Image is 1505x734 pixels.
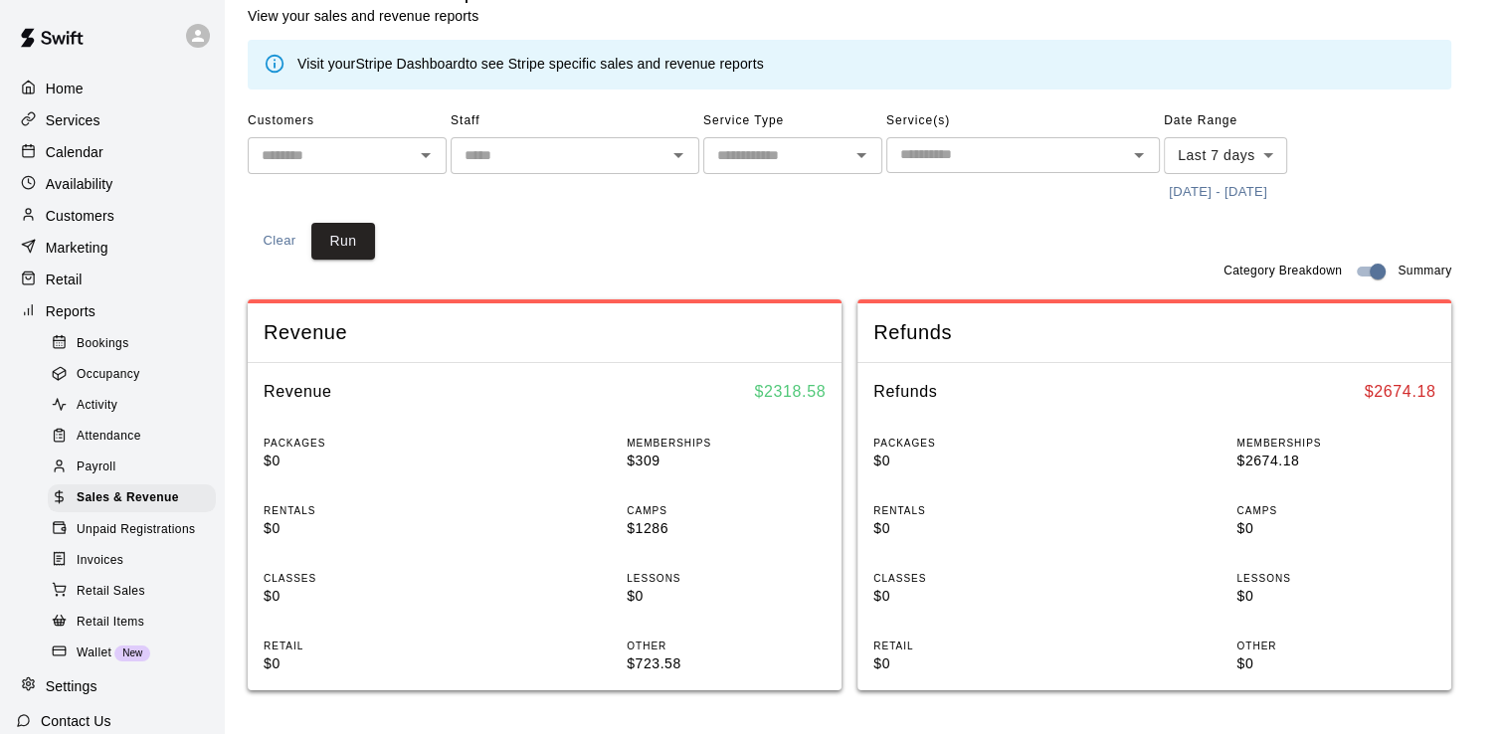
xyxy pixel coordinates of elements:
[77,396,117,416] span: Activity
[754,379,826,405] h6: $ 2318.58
[264,586,463,607] p: $0
[48,516,216,544] div: Unpaid Registrations
[297,54,764,76] div: Visit your to see Stripe specific sales and revenue reports
[77,551,123,571] span: Invoices
[627,571,826,586] p: LESSONS
[16,671,208,701] a: Settings
[48,547,216,575] div: Invoices
[77,365,140,385] span: Occupancy
[46,238,108,258] p: Marketing
[77,643,111,663] span: Wallet
[77,613,144,633] span: Retail Items
[46,301,95,321] p: Reports
[1125,141,1153,169] button: Open
[1164,177,1272,208] button: [DATE] - [DATE]
[48,422,224,453] a: Attendance
[1236,639,1435,653] p: OTHER
[48,484,216,512] div: Sales & Revenue
[627,518,826,539] p: $1286
[1236,586,1435,607] p: $0
[873,379,937,405] h6: Refunds
[16,137,208,167] a: Calendar
[355,56,466,72] a: Stripe Dashboard
[48,453,224,483] a: Payroll
[1236,451,1435,471] p: $2674.18
[48,359,224,390] a: Occupancy
[248,6,501,26] p: View your sales and revenue reports
[627,639,826,653] p: OTHER
[1236,571,1435,586] p: LESSONS
[16,201,208,231] a: Customers
[48,607,224,638] a: Retail Items
[873,653,1072,674] p: $0
[1223,262,1342,281] span: Category Breakdown
[664,141,692,169] button: Open
[1164,105,1338,137] span: Date Range
[703,105,882,137] span: Service Type
[1236,436,1435,451] p: MEMBERSHIPS
[48,423,216,451] div: Attendance
[48,483,224,514] a: Sales & Revenue
[41,711,111,731] p: Contact Us
[77,582,145,602] span: Retail Sales
[248,223,311,260] button: Clear
[16,233,208,263] div: Marketing
[1365,379,1436,405] h6: $ 2674.18
[873,571,1072,586] p: CLASSES
[264,379,332,405] h6: Revenue
[48,391,224,422] a: Activity
[264,451,463,471] p: $0
[451,105,699,137] span: Staff
[77,488,179,508] span: Sales & Revenue
[77,334,129,354] span: Bookings
[16,105,208,135] a: Services
[264,571,463,586] p: CLASSES
[48,640,216,667] div: WalletNew
[77,520,195,540] span: Unpaid Registrations
[48,578,216,606] div: Retail Sales
[16,296,208,326] a: Reports
[311,223,375,260] button: Run
[264,436,463,451] p: PACKAGES
[46,206,114,226] p: Customers
[48,454,216,481] div: Payroll
[873,451,1072,471] p: $0
[1236,653,1435,674] p: $0
[412,141,440,169] button: Open
[847,141,875,169] button: Open
[48,361,216,389] div: Occupancy
[1398,262,1451,281] span: Summary
[873,436,1072,451] p: PACKAGES
[1164,137,1287,174] div: Last 7 days
[1236,518,1435,539] p: $0
[264,639,463,653] p: RETAIL
[48,328,224,359] a: Bookings
[48,638,224,668] a: WalletNew
[873,319,1435,346] span: Refunds
[16,169,208,199] a: Availability
[46,174,113,194] p: Availability
[48,545,224,576] a: Invoices
[627,653,826,674] p: $723.58
[627,503,826,518] p: CAMPS
[248,105,447,137] span: Customers
[48,330,216,358] div: Bookings
[264,518,463,539] p: $0
[48,514,224,545] a: Unpaid Registrations
[16,265,208,294] a: Retail
[46,142,103,162] p: Calendar
[264,503,463,518] p: RENTALS
[48,576,224,607] a: Retail Sales
[1236,503,1435,518] p: CAMPS
[873,639,1072,653] p: RETAIL
[873,586,1072,607] p: $0
[16,74,208,103] a: Home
